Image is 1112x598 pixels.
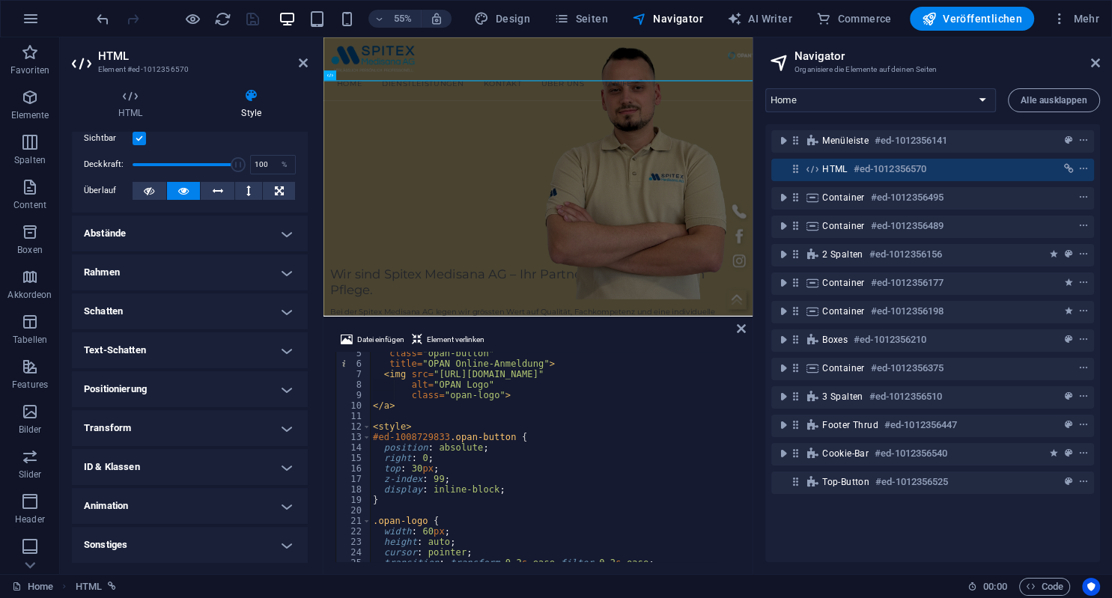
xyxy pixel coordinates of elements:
div: 12 [336,421,371,432]
label: Deckkraft: [84,160,133,168]
button: preset [1061,331,1076,349]
h4: Text-Schatten [72,332,308,368]
button: context-menu [1076,331,1091,349]
i: Rückgängig: HTML ändern (Strg+Z) [94,10,112,28]
button: preset [1061,416,1076,434]
button: Datei einfügen [338,331,407,349]
button: toggle-expand [774,274,792,292]
button: preset [1061,132,1076,150]
button: Seiten [548,7,614,31]
button: context-menu [1076,217,1091,235]
button: preset [1061,388,1076,406]
span: Boxes [822,334,848,346]
button: context-menu [1076,132,1091,150]
button: context-menu [1076,189,1091,207]
div: 8 [336,379,371,390]
span: 3 Spalten [822,391,863,403]
h6: #ed-1012356141 [875,132,947,150]
h6: 55% [391,10,415,28]
div: 10 [336,400,371,411]
button: toggle-expand [774,445,792,463]
button: 55% [368,10,422,28]
div: Design (Strg+Alt+Y) [468,7,536,31]
button: context-menu [1076,245,1091,263]
div: 17 [336,474,371,484]
label: Überlauf [84,182,133,200]
h6: #ed-1012356570 [854,160,926,178]
div: 11 [336,411,371,421]
div: 18 [336,484,371,495]
div: 15 [336,453,371,463]
h2: HTML [98,49,308,63]
span: Cookie-Bar [822,448,869,460]
span: Container [822,277,865,289]
span: Container [822,192,865,204]
p: Favoriten [10,64,49,76]
button: context-menu [1076,388,1091,406]
button: Element verlinken [410,331,487,349]
p: Features [12,379,48,391]
span: Veröffentlichen [922,11,1022,26]
span: 00 00 [983,578,1006,596]
nav: breadcrumb [76,578,116,596]
p: Spalten [14,154,46,166]
h4: Sonstiges [72,527,308,563]
div: 5 [336,348,371,359]
h6: #ed-1012356375 [871,359,944,377]
span: Navigator [632,11,703,26]
h6: #ed-1012356540 [875,445,947,463]
span: Footer Thrud [822,419,878,431]
div: 24 [336,547,371,558]
div: 13 [336,432,371,442]
h6: #ed-1012356198 [871,302,944,320]
button: toggle-expand [774,132,792,150]
span: Top-Button [822,476,869,488]
span: Datei einfügen [357,331,404,349]
button: link [1061,160,1076,178]
i: Bei Größenänderung Zoomstufe automatisch an das gewählte Gerät anpassen. [430,12,443,25]
div: 9 [336,390,371,400]
h4: HTML [72,88,195,120]
label: Sichtbar [84,129,133,147]
button: preset [1061,473,1076,491]
div: 14 [336,442,371,453]
button: preset [1061,445,1076,463]
span: Alle ausklappen [1021,96,1087,105]
p: Tabellen [13,334,47,346]
h6: Session-Zeit [967,578,1007,596]
button: toggle-expand [774,302,792,320]
span: Commerce [816,11,892,26]
button: context-menu [1076,274,1091,292]
button: toggle-expand [774,217,792,235]
h4: Transform [72,410,308,446]
h6: #ed-1012356156 [869,245,942,263]
i: Seite neu laden [214,10,231,28]
div: 23 [336,537,371,547]
span: Seiten [554,11,608,26]
button: animation [1046,245,1061,263]
h4: Animation [72,488,308,524]
button: Navigator [626,7,709,31]
div: 20 [336,505,371,516]
button: toggle-expand [774,416,792,434]
h6: #ed-1012356210 [854,331,926,349]
h2: Navigator [794,49,1100,63]
h4: Style [195,88,308,120]
button: toggle-expand [774,189,792,207]
p: Content [13,199,46,211]
h3: Element #ed-1012356570 [98,63,278,76]
h6: #ed-1012356525 [875,473,948,491]
button: Commerce [810,7,898,31]
button: toggle-expand [774,331,792,349]
button: AI Writer [721,7,798,31]
i: Element ist verlinkt [108,582,116,591]
button: reload [213,10,231,28]
h6: #ed-1012356495 [871,189,944,207]
button: context-menu [1076,416,1091,434]
button: toggle-expand [774,245,792,263]
h4: ID & Klassen [72,449,308,485]
p: Header [15,513,45,525]
div: 25 [336,558,371,568]
h3: Organisiere die Elemente auf deinen Seiten [794,63,1070,76]
button: Usercentrics [1082,578,1100,596]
